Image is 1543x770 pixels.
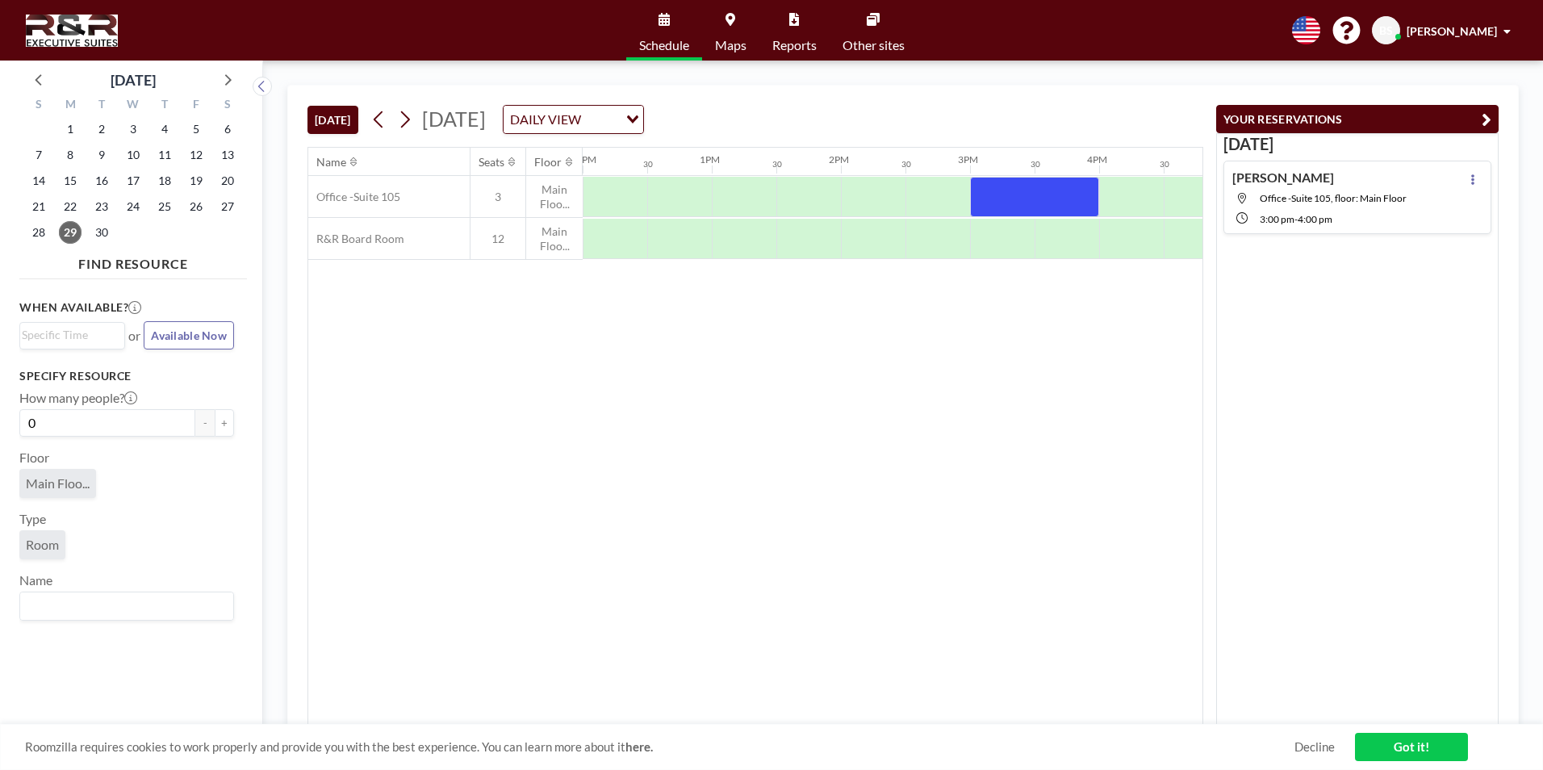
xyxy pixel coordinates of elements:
span: Tuesday, September 16, 2025 [90,169,113,192]
span: Friday, September 26, 2025 [185,195,207,218]
span: Saturday, September 27, 2025 [216,195,239,218]
span: DAILY VIEW [507,109,584,130]
div: Name [316,155,346,169]
div: 30 [772,159,782,169]
span: 12 [470,232,525,246]
span: Roomzilla requires cookies to work properly and provide you with the best experience. You can lea... [25,739,1294,755]
span: Wednesday, September 3, 2025 [122,118,144,140]
label: Floor [19,450,49,466]
span: Schedule [639,39,689,52]
span: Thursday, September 11, 2025 [153,144,176,166]
span: Office -Suite 105 [308,190,400,204]
div: 2PM [829,153,849,165]
h3: Specify resource [19,369,234,383]
div: S [23,95,55,116]
div: Search for option [504,106,643,133]
span: Tuesday, September 2, 2025 [90,118,113,140]
div: 30 [1160,159,1169,169]
span: Thursday, September 18, 2025 [153,169,176,192]
span: Monday, September 22, 2025 [59,195,82,218]
span: 3 [470,190,525,204]
span: Friday, September 19, 2025 [185,169,207,192]
div: 4PM [1087,153,1107,165]
span: Saturday, September 6, 2025 [216,118,239,140]
span: Room [26,537,59,552]
div: Search for option [20,323,124,347]
span: Available Now [151,329,227,342]
div: [DATE] [111,69,156,91]
div: T [148,95,180,116]
a: Decline [1294,739,1335,755]
span: or [128,328,140,344]
span: Sunday, September 14, 2025 [27,169,50,192]
span: Wednesday, September 17, 2025 [122,169,144,192]
label: How many people? [19,390,137,406]
span: Tuesday, September 9, 2025 [90,144,113,166]
span: Saturday, September 20, 2025 [216,169,239,192]
span: Thursday, September 25, 2025 [153,195,176,218]
span: Monday, September 29, 2025 [59,221,82,244]
div: 3PM [958,153,978,165]
a: here. [625,739,653,754]
div: F [180,95,211,116]
span: [PERSON_NAME] [1407,24,1497,38]
span: [DATE] [422,107,486,131]
span: Monday, September 1, 2025 [59,118,82,140]
span: Office -Suite 105, floor: Main Floor [1260,192,1407,204]
div: M [55,95,86,116]
input: Search for option [586,109,617,130]
input: Search for option [22,596,224,617]
button: + [215,409,234,437]
span: Main Floo... [26,475,90,491]
span: Friday, September 12, 2025 [185,144,207,166]
button: YOUR RESERVATIONS [1216,105,1499,133]
span: Friday, September 5, 2025 [185,118,207,140]
span: Sunday, September 21, 2025 [27,195,50,218]
h4: FIND RESOURCE [19,249,247,272]
div: Search for option [20,592,233,620]
span: Tuesday, September 23, 2025 [90,195,113,218]
div: Floor [534,155,562,169]
div: 30 [1031,159,1040,169]
span: - [1294,213,1298,225]
span: Reports [772,39,817,52]
span: Sunday, September 7, 2025 [27,144,50,166]
span: BS [1379,23,1393,38]
h4: [PERSON_NAME] [1232,169,1334,186]
img: organization-logo [26,15,118,47]
div: 30 [901,159,911,169]
input: Search for option [22,326,115,344]
span: 4:00 PM [1298,213,1332,225]
span: Monday, September 15, 2025 [59,169,82,192]
span: Maps [715,39,746,52]
span: Main Floo... [526,224,583,253]
span: Thursday, September 4, 2025 [153,118,176,140]
div: Seats [479,155,504,169]
span: R&R Board Room [308,232,404,246]
button: - [195,409,215,437]
div: 12PM [571,153,596,165]
div: 30 [643,159,653,169]
span: Tuesday, September 30, 2025 [90,221,113,244]
span: Wednesday, September 24, 2025 [122,195,144,218]
a: Got it! [1355,733,1468,761]
div: S [211,95,243,116]
div: 1PM [700,153,720,165]
span: 3:00 PM [1260,213,1294,225]
span: Other sites [843,39,905,52]
button: [DATE] [307,106,358,134]
label: Type [19,511,46,527]
span: Wednesday, September 10, 2025 [122,144,144,166]
span: Saturday, September 13, 2025 [216,144,239,166]
button: Available Now [144,321,234,349]
div: W [118,95,149,116]
span: Monday, September 8, 2025 [59,144,82,166]
span: Sunday, September 28, 2025 [27,221,50,244]
h3: [DATE] [1223,134,1491,154]
span: Main Floo... [526,182,583,211]
label: Name [19,572,52,588]
div: T [86,95,118,116]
